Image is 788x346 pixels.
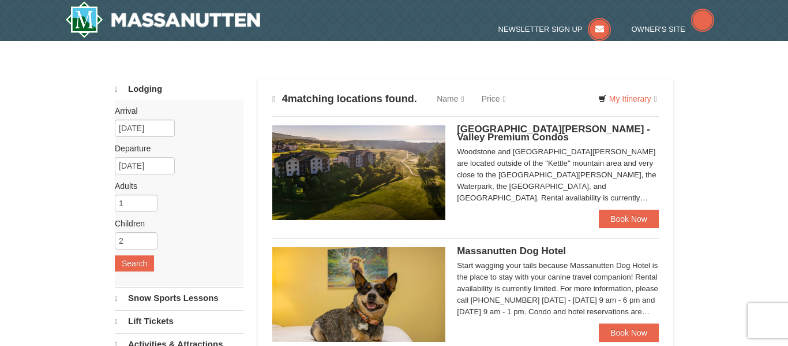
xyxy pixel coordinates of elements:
a: Snow Sports Lessons [115,287,243,309]
span: Newsletter Sign Up [498,25,583,34]
img: 27428181-5-81c892a3.jpg [272,247,445,342]
img: Massanutten Resort Logo [65,1,260,38]
img: 19219041-4-ec11c166.jpg [272,125,445,220]
label: Children [115,218,235,229]
a: Book Now [599,323,659,342]
a: Book Now [599,210,659,228]
a: Lift Tickets [115,310,243,332]
span: [GEOGRAPHIC_DATA][PERSON_NAME] - Valley Premium Condos [457,124,650,143]
span: 4 [282,93,288,105]
a: Lodging [115,79,243,100]
span: Owner's Site [632,25,686,34]
label: Arrival [115,105,235,117]
label: Adults [115,180,235,192]
div: Start wagging your tails because Massanutten Dog Hotel is the place to stay with your canine trav... [457,260,659,318]
h4: matching locations found. [272,93,417,105]
a: Name [428,87,472,110]
a: Owner's Site [632,25,715,34]
div: Woodstone and [GEOGRAPHIC_DATA][PERSON_NAME] are located outside of the "Kettle" mountain area an... [457,146,659,204]
label: Departure [115,143,235,154]
a: Price [473,87,515,110]
button: Search [115,255,154,271]
a: Newsletter Sign Up [498,25,611,34]
span: Massanutten Dog Hotel [457,245,566,256]
a: Massanutten Resort [65,1,260,38]
a: My Itinerary [591,90,665,107]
